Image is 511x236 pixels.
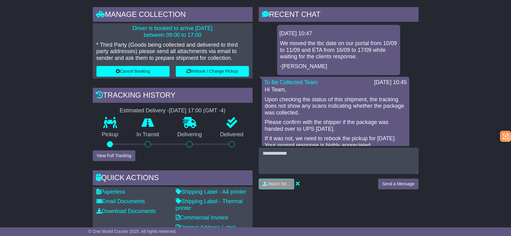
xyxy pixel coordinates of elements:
[176,224,235,230] a: Original Address Label
[96,208,156,214] a: Download Documents
[168,131,211,138] p: Delivering
[93,88,253,104] div: Tracking history
[88,229,177,234] span: © One World Courier 2025. All rights reserved.
[176,198,243,211] a: Shipping Label - Thermal printer
[176,66,249,77] button: Rebook / Change Pickup
[96,189,125,195] a: Paperless
[96,198,145,204] a: Email Documents
[265,135,406,149] p: If it was not, we need to rebook the pickup for [DATE]. Your prompt response is highly appreciated.
[96,66,170,77] button: Cancel Booking
[265,96,406,116] p: Upon checking the status of this shipment, the tracking does not show any scans indicating whethe...
[96,42,249,62] p: * Third Party (Goods being collected and delivered to third party addresses) please send all atta...
[93,107,253,114] div: Estimated Delivery -
[93,131,128,138] p: Pickup
[280,30,398,37] div: [DATE] 10:47
[259,7,419,24] div: RECENT CHAT
[374,79,407,86] div: [DATE] 10:45
[127,131,168,138] p: In Transit
[93,170,253,187] div: Quick Actions
[265,119,406,132] p: Please confirm with the shipper if the package was handed over to UPS [DATE].
[280,40,397,60] p: We moved the tbc date on our portal from 10/09 to 11/09 and ETA from 16/09 to 17/09 while waiting...
[96,25,249,38] p: Driver is booked to arrive [DATE] between 09:00 to 17:00
[176,215,228,221] a: Commercial Invoice
[211,131,253,138] p: Delivered
[378,179,418,189] button: Send a Message
[93,7,253,24] div: Manage collection
[280,63,397,70] p: -[PERSON_NAME]
[93,150,135,161] button: View Full Tracking
[176,189,246,195] a: Shipping Label - A4 printer
[265,87,406,93] p: Hi Team,
[169,107,225,114] div: [DATE] 17:00 (GMT -4)
[264,79,318,85] a: To Be Collected Team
